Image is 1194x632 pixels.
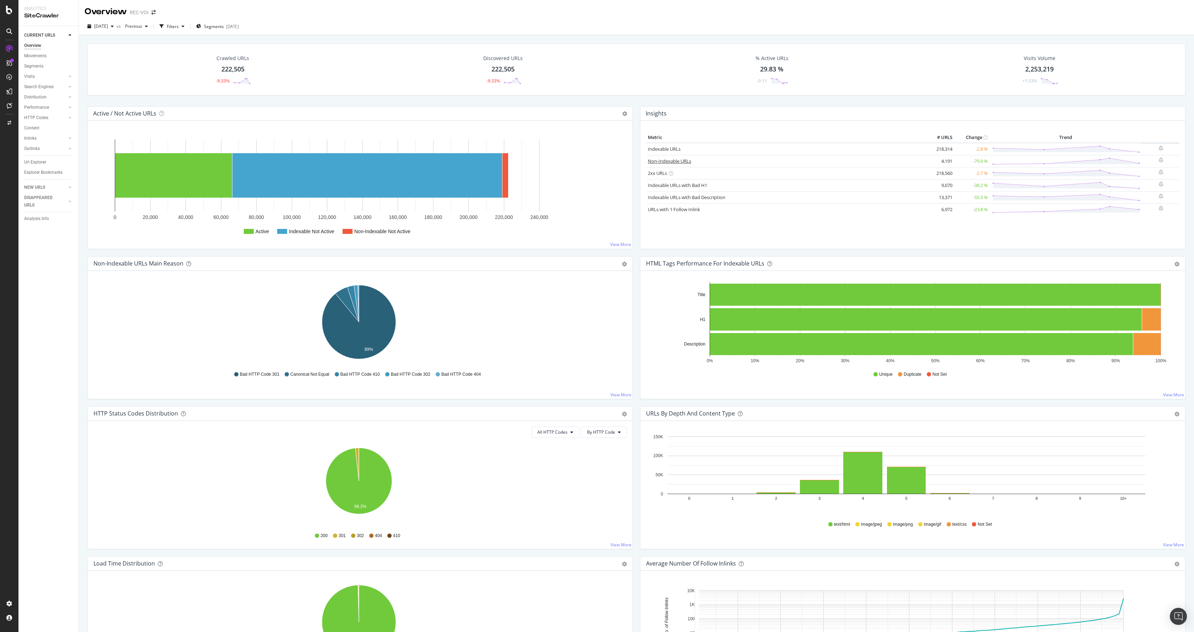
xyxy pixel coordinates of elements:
[1158,169,1163,175] div: bell-plus
[622,262,627,267] div: gear
[611,392,631,398] a: View More
[339,533,346,539] span: 301
[24,159,46,166] div: Url Explorer
[879,371,893,377] span: Unique
[491,65,515,74] div: 222,505
[648,146,681,152] a: Indexable URLs
[240,371,279,377] span: Bad HTTP Code 301
[24,73,66,80] a: Visits
[648,194,725,200] a: Indexable URLs with Bad Description
[214,214,229,220] text: 60,000
[24,32,55,39] div: CURRENT URLS
[216,55,249,62] div: Crawled URLs
[24,42,74,49] a: Overview
[931,358,940,363] text: 50%
[24,184,45,191] div: NEW URLS
[24,135,66,142] a: Inlinks
[531,427,579,438] button: All HTTP Codes
[24,114,48,122] div: HTTP Codes
[1158,145,1163,151] div: bell-plus
[834,521,850,527] span: text/html
[646,132,926,143] th: Metric
[24,215,74,223] a: Analysis Info
[24,6,73,12] div: Analytics
[904,371,921,377] span: Duplicate
[459,214,478,220] text: 200,000
[886,358,894,363] text: 40%
[954,132,990,143] th: Change
[143,214,158,220] text: 20,000
[926,155,954,167] td: 4,191
[24,52,74,60] a: Movements
[24,215,49,223] div: Analysis Info
[24,42,41,49] div: Overview
[93,282,624,365] svg: A chart.
[707,358,713,363] text: 0%
[954,143,990,155] td: -2.8 %
[610,241,631,247] a: View More
[1021,358,1030,363] text: 70%
[357,533,364,539] span: 302
[926,143,954,155] td: 218,314
[698,292,706,297] text: Title
[85,21,117,32] button: [DATE]
[216,78,230,84] div: -9.33%
[688,496,690,500] text: 0
[949,496,951,500] text: 6
[193,21,242,32] button: Segments[DATE]
[924,521,941,527] span: image/gif
[24,63,43,70] div: Segments
[932,371,947,377] span: Not Set
[751,358,759,363] text: 10%
[1155,358,1166,363] text: 100%
[24,194,60,209] div: DISAPPEARED URLS
[537,429,568,435] span: All HTTP Codes
[365,347,373,352] text: 89%
[321,533,328,539] span: 200
[354,229,410,234] text: Non-Indexable Not Active
[1174,412,1179,417] div: gear
[24,184,66,191] a: NEW URLS
[354,214,372,220] text: 140,000
[24,194,66,209] a: DISAPPEARED URLS
[646,260,764,267] div: HTML Tags Performance for Indexable URLs
[1174,562,1179,567] div: gear
[648,158,691,164] a: Non-Indexable URLs
[93,109,156,118] h4: Active / Not Active URLs
[178,214,193,220] text: 40,000
[954,191,990,203] td: -55.5 %
[391,371,430,377] span: Bad HTTP Code 302
[94,23,108,29] span: 2025 Sep. 18th
[775,496,777,500] text: 2
[978,521,992,527] span: Not Set
[1170,608,1187,625] div: Open Intercom Messenger
[24,93,47,101] div: Distribution
[587,429,615,435] span: By HTTP Code
[283,214,301,220] text: 100,000
[622,111,627,116] i: Options
[926,167,954,179] td: 218,560
[24,135,37,142] div: Inlinks
[122,21,151,32] button: Previous
[24,169,74,176] a: Explorer Bookmarks
[646,109,667,118] h4: Insights
[1066,358,1075,363] text: 80%
[157,21,187,32] button: Filters
[1036,496,1038,500] text: 8
[483,55,523,62] div: Discovered URLs
[841,358,849,363] text: 30%
[1120,496,1127,500] text: 10+
[687,588,695,593] text: 10K
[646,432,1177,515] div: A chart.
[167,23,179,30] div: Filters
[926,179,954,191] td: 9,070
[648,182,707,188] a: Indexable URLs with Bad H1
[93,410,178,417] div: HTTP Status Codes Distribution
[375,533,382,539] span: 404
[93,260,183,267] div: Non-Indexable URLs Main Reason
[646,560,736,567] div: Average Number of Follow Inlinks
[318,214,336,220] text: 120,000
[24,32,66,39] a: CURRENT URLS
[1158,193,1163,199] div: bell-plus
